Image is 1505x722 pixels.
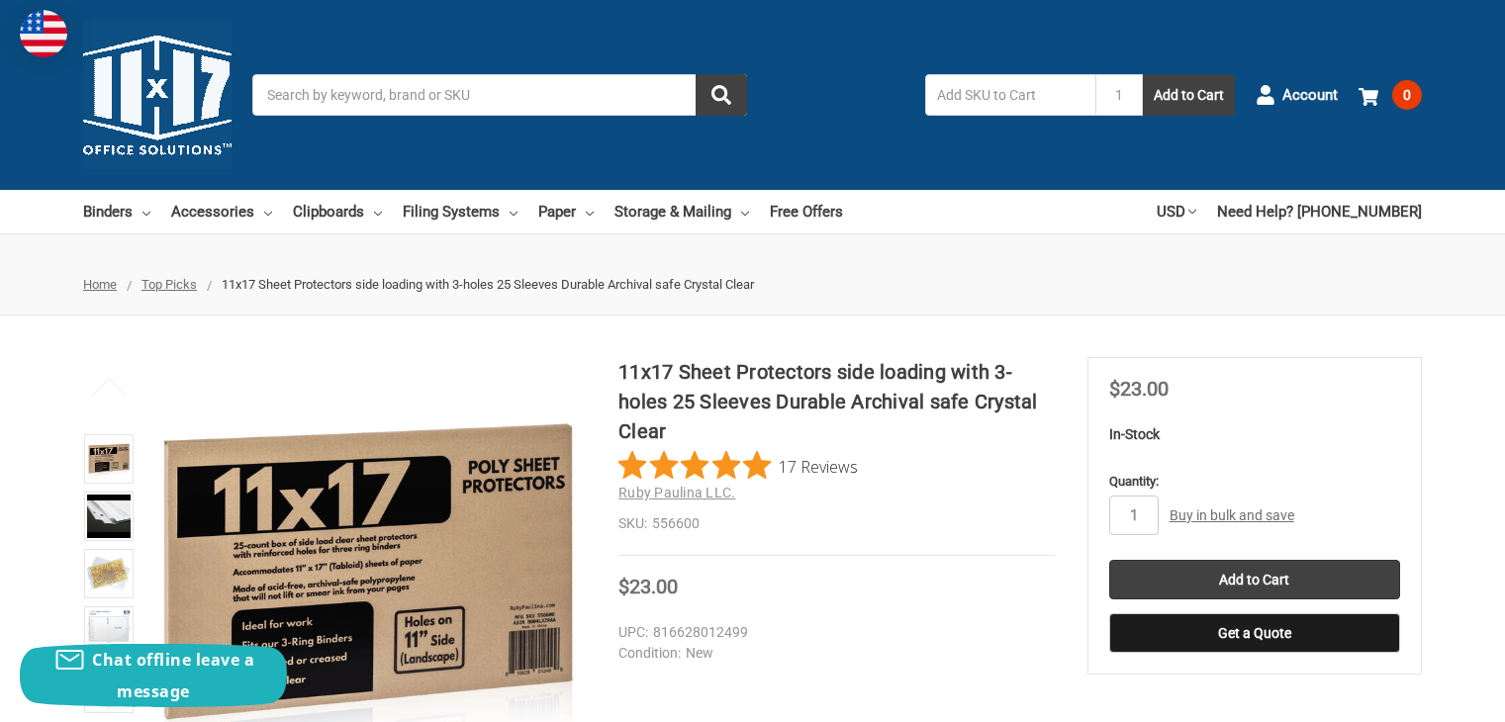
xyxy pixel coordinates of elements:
[171,190,272,233] a: Accessories
[1109,560,1400,599] input: Add to Cart
[614,190,749,233] a: Storage & Mailing
[1392,80,1422,110] span: 0
[83,277,117,292] a: Home
[20,644,287,707] button: Chat offline leave a message
[87,552,131,595] img: 11x17 Sheet Protector Poly with holes on 11" side 556600
[538,190,594,233] a: Paper
[1109,472,1400,492] label: Quantity:
[618,451,858,481] button: Rated 4.8 out of 5 stars from 17 reviews. Jump to reviews.
[83,190,150,233] a: Binders
[83,21,232,169] img: 11x17.com
[87,495,131,538] img: 11x17 Sheet Protectors side loading with 3-holes 25 Sleeves Durable Archival safe Crystal Clear
[1109,613,1400,653] button: Get a Quote
[87,609,131,653] img: 11x17 Sheet Protectors side loading with 3-holes 25 Sleeves Durable Archival safe Crystal Clear
[252,74,747,116] input: Search by keyword, brand or SKU
[20,10,67,57] img: duty and tax information for United States
[618,643,681,664] dt: Condition:
[1143,74,1235,116] button: Add to Cart
[1359,69,1422,121] a: 0
[618,513,1055,534] dd: 556600
[79,367,140,406] button: Previous
[1109,424,1400,445] p: In-Stock
[618,575,678,598] span: $23.00
[293,190,382,233] a: Clipboards
[222,277,754,292] span: 11x17 Sheet Protectors side loading with 3-holes 25 Sleeves Durable Archival safe Crystal Clear
[1170,507,1294,523] a: Buy in bulk and save
[1282,84,1338,107] span: Account
[403,190,517,233] a: Filing Systems
[87,437,131,481] img: 11x17 Sheet Protectors side loading with 3-holes 25 Sleeves Durable Archival safe Crystal Clear
[925,74,1095,116] input: Add SKU to Cart
[779,451,858,481] span: 17 Reviews
[770,190,843,233] a: Free Offers
[1109,377,1169,401] span: $23.00
[618,622,648,643] dt: UPC:
[92,649,254,702] span: Chat offline leave a message
[1217,190,1422,233] a: Need Help? [PHONE_NUMBER]
[618,513,647,534] dt: SKU:
[618,485,735,500] a: Ruby Paulina LLC.
[618,357,1055,446] h1: 11x17 Sheet Protectors side loading with 3-holes 25 Sleeves Durable Archival safe Crystal Clear
[1256,69,1338,121] a: Account
[141,277,197,292] a: Top Picks
[618,643,1046,664] dd: New
[1157,190,1196,233] a: USD
[618,622,1046,643] dd: 816628012499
